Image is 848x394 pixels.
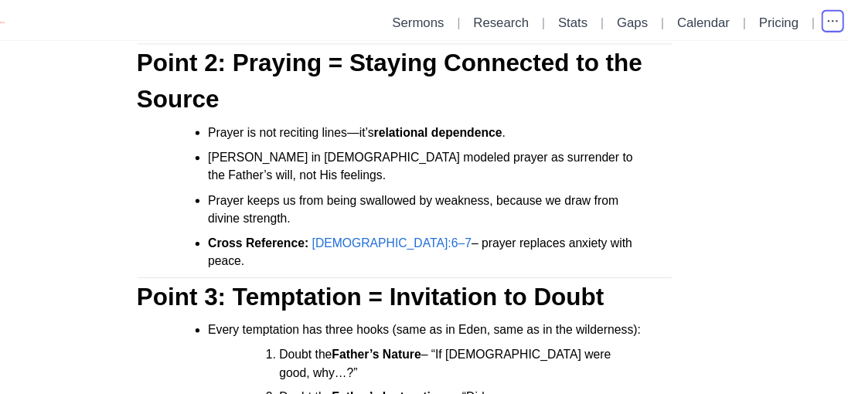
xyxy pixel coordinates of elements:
[468,12,484,31] li: |
[237,308,650,321] span: Every temptation has three hooks (same as in Eden, same as in the wilderness):
[12,4,46,39] img: logo
[356,372,470,386] strong: Father’s Instructions
[518,120,521,133] span: .
[305,331,625,362] span: – “If [DEMOGRAPHIC_DATA] were good, why…?”
[237,144,646,175] span: [PERSON_NAME] in [DEMOGRAPHIC_DATA] modeled prayer as surrender to the Father’s will, not His fee...
[237,185,632,216] span: Prayer keeps us from being swallowed by weakness, because we draw from divine strength.
[605,12,621,31] li: |
[807,12,822,31] li: |
[550,12,565,31] li: |
[571,15,599,28] a: Stats
[663,12,679,31] li: |
[169,270,615,296] strong: Point 3: Temptation = Invitation to Doubt
[413,15,462,28] a: Sermons
[395,120,517,133] strong: relational dependence
[356,331,441,345] strong: Father’s Nature
[627,15,656,28] a: Gaps
[741,12,757,31] li: |
[490,15,543,28] a: Research
[237,226,333,239] strong: Cross Reference:
[305,372,356,386] span: Doubt the
[237,120,396,133] span: Prayer is not reciting lines—it’s
[771,317,829,375] iframe: Drift Widget Chat Controller
[169,47,659,107] strong: Point 2: Praying = Staying Connected to the Source
[336,226,489,239] a: [DEMOGRAPHIC_DATA]:6–7
[305,331,356,345] span: Doubt the
[685,15,735,28] a: Calendar
[763,15,801,28] a: Pricing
